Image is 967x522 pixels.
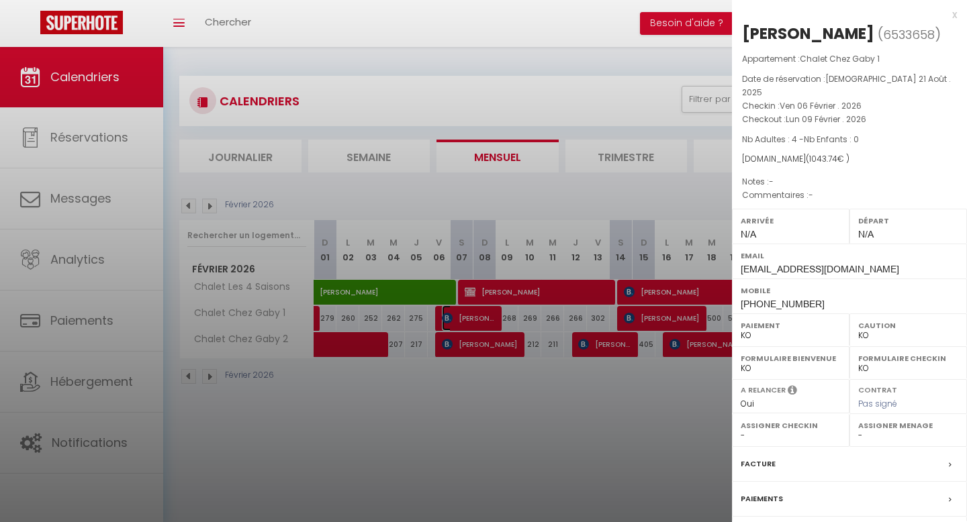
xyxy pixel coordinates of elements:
span: 1043.74 [809,153,837,164]
div: [PERSON_NAME] [742,23,874,44]
span: Ven 06 Février . 2026 [780,100,862,111]
label: Paiement [741,319,841,332]
label: Facture [741,457,776,471]
i: Sélectionner OUI si vous souhaiter envoyer les séquences de messages post-checkout [788,384,797,399]
label: Assigner Menage [858,419,958,432]
p: Notes : [742,175,957,189]
label: Contrat [858,384,897,393]
span: N/A [858,229,874,240]
span: [PHONE_NUMBER] [741,299,825,309]
span: 6533658 [883,26,935,43]
span: [DEMOGRAPHIC_DATA] 21 Août . 2025 [742,73,951,98]
label: Arrivée [741,214,841,227]
span: ( ) [878,25,941,44]
label: Assigner Checkin [741,419,841,432]
label: Mobile [741,284,958,297]
label: Formulaire Checkin [858,352,958,365]
label: Paiements [741,492,783,506]
span: Nb Enfants : 0 [804,134,859,145]
p: Commentaires : [742,189,957,202]
label: Formulaire Bienvenue [741,352,841,365]
span: Nb Adultes : 4 - [742,134,859,145]
span: - [769,176,774,187]
div: [DOMAIN_NAME] [742,153,957,166]
label: Départ [858,214,958,227]
span: Lun 09 Février . 2026 [786,113,866,125]
p: Checkout : [742,113,957,126]
label: A relancer [741,384,786,396]
span: Pas signé [858,398,897,409]
p: Checkin : [742,99,957,113]
span: N/A [741,229,756,240]
p: Date de réservation : [742,72,957,99]
p: Appartement : [742,52,957,66]
div: x [732,7,957,23]
span: - [809,189,813,201]
span: Chalet Chez Gaby 1 [800,53,880,64]
label: Email [741,249,958,262]
label: Caution [858,319,958,332]
span: [EMAIL_ADDRESS][DOMAIN_NAME] [741,264,899,274]
span: ( € ) [806,153,849,164]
